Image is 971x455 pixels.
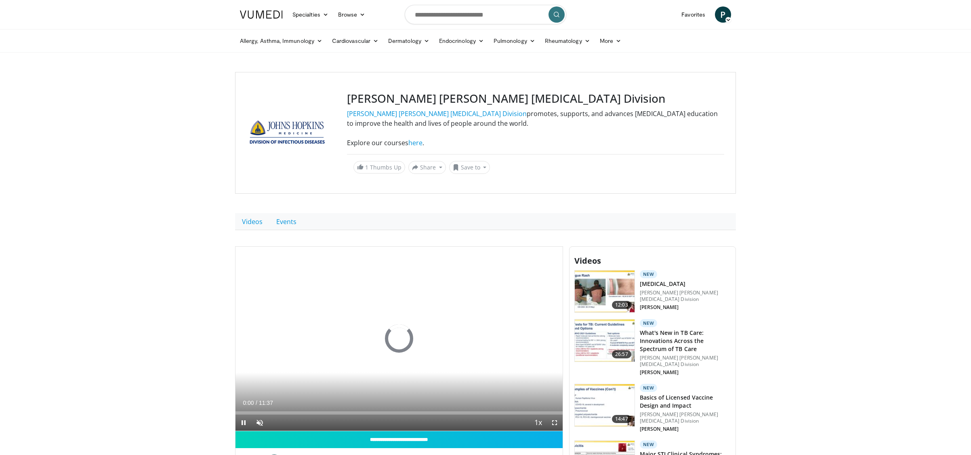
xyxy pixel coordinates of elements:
a: Specialties [288,6,333,23]
p: [PERSON_NAME] [640,426,731,432]
h3: What's New in TB Care: Innovations Across the Spectrum of TB Care [640,329,731,353]
button: Fullscreen [546,415,563,431]
img: abae7444-d2a5-4aa5-b257-1b41ee159dc1.150x105_q85_crop-smart_upscale.jpg [575,271,635,313]
span: Videos [574,255,601,266]
img: def5b719-a905-4f96-8e66-3f3d9bd0ccd4.150x105_q85_crop-smart_upscale.jpg [575,384,635,426]
input: Search topics, interventions [405,5,566,24]
p: [PERSON_NAME] [640,369,731,376]
a: Favorites [677,6,710,23]
img: c37eaa99-73d1-470f-bc8f-8b7a14a6b8b4.150x105_q85_crop-smart_upscale.jpg [575,320,635,362]
p: [PERSON_NAME] [PERSON_NAME] [MEDICAL_DATA] Division [640,411,731,424]
a: 26:57 New What's New in TB Care: Innovations Across the Spectrum of TB Care [PERSON_NAME] [PERSON... [574,319,731,377]
span: 1 [365,163,368,171]
a: 1 Thumbs Up [353,161,405,174]
h3: [MEDICAL_DATA] [640,280,731,288]
p: New [640,270,658,278]
a: Pulmonology [489,33,540,49]
button: Share [408,161,446,174]
span: / [256,400,257,406]
a: More [595,33,626,49]
span: 14:47 [612,415,631,423]
p: promotes, supports, and advances [MEDICAL_DATA] education to improve the health and lives of peop... [347,109,724,148]
a: Allergy, Asthma, Immunology [235,33,327,49]
p: New [640,440,658,449]
a: [PERSON_NAME] [PERSON_NAME] [MEDICAL_DATA] Division [347,109,527,118]
p: [PERSON_NAME] [PERSON_NAME] [MEDICAL_DATA] Division [640,355,731,368]
span: 12:03 [612,301,631,309]
a: Browse [333,6,370,23]
a: 12:03 New [MEDICAL_DATA] [PERSON_NAME] [PERSON_NAME] [MEDICAL_DATA] Division [PERSON_NAME] [574,270,731,313]
a: Endocrinology [434,33,489,49]
a: Dermatology [383,33,434,49]
a: Events [269,213,303,230]
p: New [640,319,658,327]
h3: [PERSON_NAME] [PERSON_NAME] [MEDICAL_DATA] Division [347,92,724,106]
a: P [715,6,731,23]
a: Cardiovascular [327,33,383,49]
a: Rheumatology [540,33,595,49]
span: 26:57 [612,350,631,358]
video-js: Video Player [235,247,563,431]
a: here [408,138,422,147]
a: 14:47 New Basics of Licensed Vaccine Design and Impact [PERSON_NAME] [PERSON_NAME] [MEDICAL_DATA]... [574,384,731,434]
button: Pause [235,415,252,431]
button: Unmute [252,415,268,431]
span: 0:00 [243,400,254,406]
p: New [640,384,658,392]
a: Videos [235,213,269,230]
img: VuMedi Logo [240,11,283,19]
h3: Basics of Licensed Vaccine Design and Impact [640,394,731,410]
div: Progress Bar [235,411,563,415]
button: Save to [449,161,490,174]
p: [PERSON_NAME] [640,304,731,311]
p: [PERSON_NAME] [PERSON_NAME] [MEDICAL_DATA] Division [640,290,731,303]
button: Playback Rate [530,415,546,431]
span: 11:37 [259,400,273,406]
